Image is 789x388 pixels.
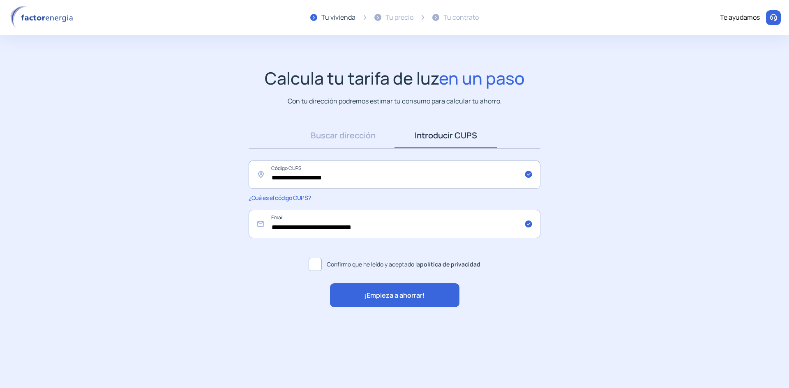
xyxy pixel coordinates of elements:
[443,12,479,23] div: Tu contrato
[420,260,480,268] a: política de privacidad
[394,123,497,148] a: Introducir CUPS
[321,12,355,23] div: Tu vivienda
[327,260,480,269] span: Confirmo que he leído y aceptado la
[769,14,777,22] img: llamar
[8,6,78,30] img: logo factor
[288,96,502,106] p: Con tu dirección podremos estimar tu consumo para calcular tu ahorro.
[385,12,413,23] div: Tu precio
[439,67,525,90] span: en un paso
[292,123,394,148] a: Buscar dirección
[249,194,311,202] span: ¿Qué es el código CUPS?
[265,68,525,88] h1: Calcula tu tarifa de luz
[720,12,760,23] div: Te ayudamos
[364,290,425,301] span: ¡Empieza a ahorrar!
